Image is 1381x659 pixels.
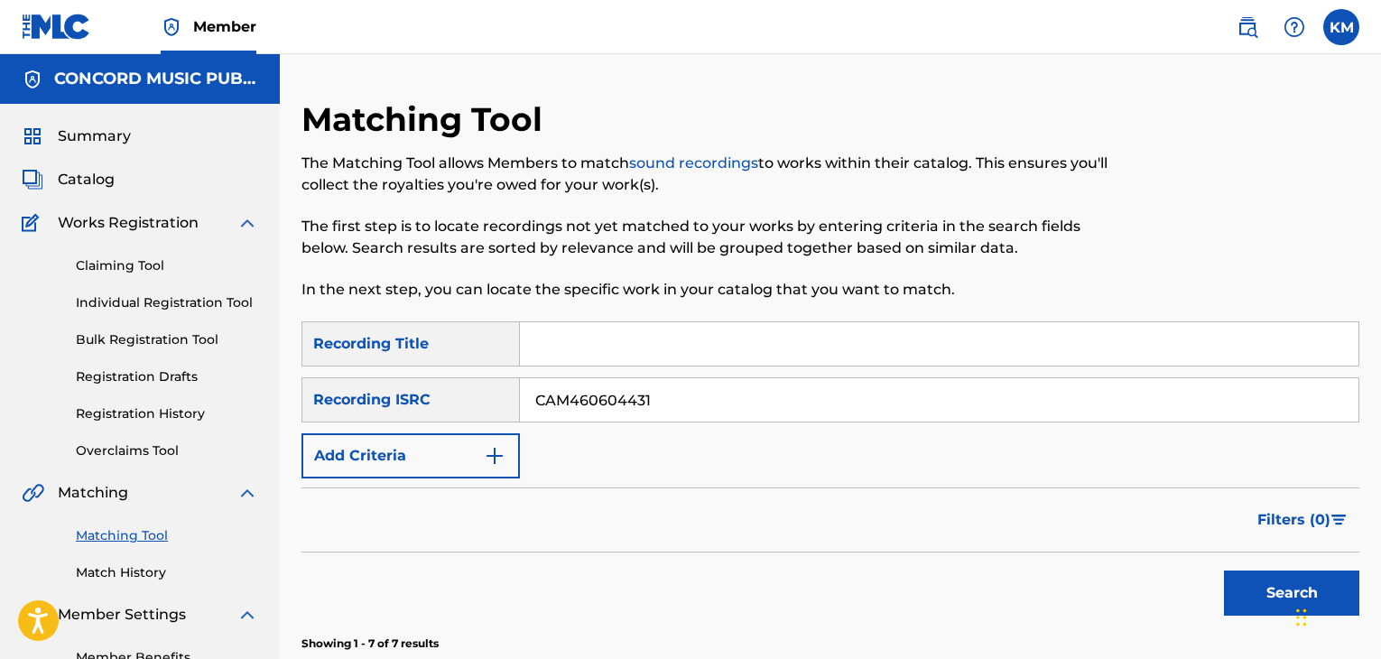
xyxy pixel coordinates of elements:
p: The Matching Tool allows Members to match to works within their catalog. This ensures you'll coll... [301,153,1116,196]
form: Search Form [301,321,1359,625]
p: In the next step, you can locate the specific work in your catalog that you want to match. [301,279,1116,301]
img: MLC Logo [22,14,91,40]
h2: Matching Tool [301,99,551,140]
a: sound recordings [629,154,758,172]
img: Member Settings [22,604,43,626]
a: Overclaims Tool [76,441,258,460]
p: Showing 1 - 7 of 7 results [301,636,1359,652]
img: Matching [22,482,44,504]
a: Matching Tool [76,526,258,545]
a: Bulk Registration Tool [76,330,258,349]
img: Works Registration [22,212,45,234]
span: Catalog [58,169,115,190]
img: search [1237,16,1258,38]
img: Summary [22,125,43,147]
span: Member Settings [58,604,186,626]
span: Member [193,16,256,37]
iframe: Resource Center [1330,411,1381,556]
div: User Menu [1323,9,1359,45]
p: The first step is to locate recordings not yet matched to your works by entering criteria in the ... [301,216,1116,259]
a: Individual Registration Tool [76,293,258,312]
a: Match History [76,563,258,582]
button: Add Criteria [301,433,520,478]
span: Works Registration [58,212,199,234]
a: CatalogCatalog [22,169,115,190]
img: expand [236,604,258,626]
div: Help [1276,9,1312,45]
a: SummarySummary [22,125,131,147]
iframe: Chat Widget [1291,572,1381,659]
button: Search [1224,571,1359,616]
img: expand [236,212,258,234]
img: expand [236,482,258,504]
div: Drag [1296,590,1307,645]
a: Public Search [1229,9,1265,45]
a: Registration History [76,404,258,423]
img: help [1284,16,1305,38]
span: Matching [58,482,128,504]
img: 9d2ae6d4665cec9f34b9.svg [484,445,505,467]
h5: CONCORD MUSIC PUBLISHING LLC [54,69,258,89]
span: Summary [58,125,131,147]
img: Catalog [22,169,43,190]
span: Filters ( 0 ) [1257,509,1330,531]
img: Accounts [22,69,43,90]
a: Claiming Tool [76,256,258,275]
button: Filters (0) [1247,497,1359,543]
a: Registration Drafts [76,367,258,386]
img: Top Rightsholder [161,16,182,38]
